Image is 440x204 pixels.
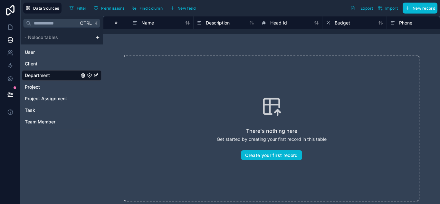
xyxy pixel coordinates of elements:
[129,3,165,13] button: Find column
[33,6,59,11] span: Data Sources
[399,20,412,26] span: Phone
[270,20,287,26] span: Head Id
[413,6,435,11] span: New record
[91,3,129,13] a: Permissions
[217,136,327,142] p: Get started by creating your first record in this table
[67,3,89,13] button: Filter
[360,6,373,11] span: Export
[246,127,297,135] h2: There's nothing here
[141,20,154,26] span: Name
[139,6,163,11] span: Find column
[375,3,400,14] button: Import
[79,19,92,27] span: Ctrl
[403,3,437,14] button: New record
[108,20,124,25] div: #
[91,3,127,13] button: Permissions
[177,6,196,11] span: New field
[206,20,230,26] span: Description
[335,20,350,26] span: Budget
[23,3,62,14] button: Data Sources
[77,6,87,11] span: Filter
[385,6,398,11] span: Import
[241,150,302,160] button: Create your first record
[101,6,124,11] span: Permissions
[400,3,437,14] a: New record
[348,3,375,14] button: Export
[93,21,98,25] span: K
[167,3,198,13] button: New field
